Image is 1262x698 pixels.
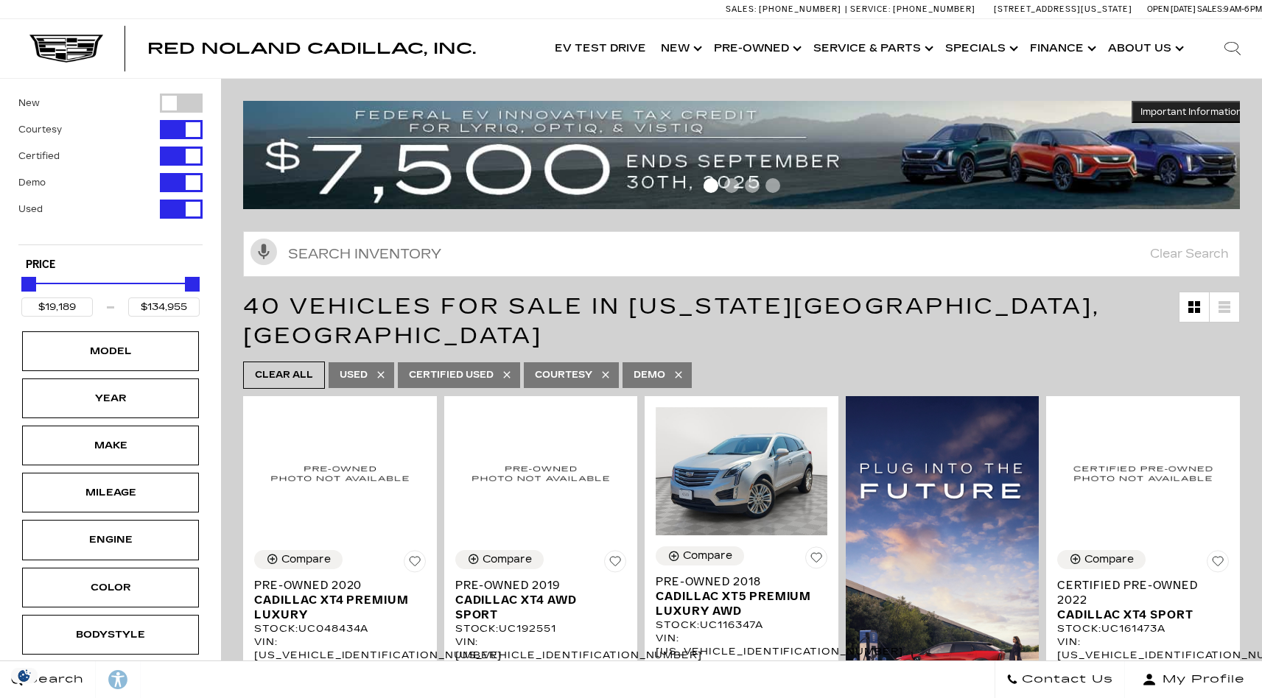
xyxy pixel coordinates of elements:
[845,5,979,13] a: Service: [PHONE_NUMBER]
[21,277,36,292] div: Minimum Price
[254,550,343,569] button: Compare Vehicle
[22,568,199,607] div: ColorColor
[281,553,331,566] div: Compare
[806,19,938,78] a: Service & Parts
[250,239,277,265] svg: Click to toggle on voice search
[18,122,62,137] label: Courtesy
[254,578,415,593] span: Pre-Owned 2020
[1224,4,1262,14] span: 9 AM-6 PM
[455,635,627,662] div: VIN: [US_VEHICLE_IDENTIFICATION_NUMBER]
[604,550,626,578] button: Save Vehicle
[1140,106,1242,118] span: Important Information
[455,578,616,593] span: Pre-Owned 2019
[683,549,732,563] div: Compare
[656,589,816,618] span: Cadillac XT5 Premium Luxury AWD
[726,5,845,13] a: Sales: [PHONE_NUMBER]
[1132,101,1251,123] button: Important Information
[26,258,195,272] h5: Price
[18,96,40,110] label: New
[7,668,41,683] section: Click to Open Cookie Consent Modal
[656,618,827,632] div: Stock : UC116347A
[74,437,147,454] div: Make
[147,41,476,56] a: Red Noland Cadillac, Inc.
[535,366,592,384] span: Courtesy
[653,19,707,78] a: New
[1057,607,1218,622] span: Cadillac XT4 Sport
[147,40,476,57] span: Red Noland Cadillac, Inc.
[704,178,718,193] span: Go to slide 1
[409,366,494,384] span: Certified Used
[759,4,841,14] span: [PHONE_NUMBER]
[1147,4,1196,14] span: Open [DATE]
[254,635,426,662] div: VIN: [US_VEHICLE_IDENTIFICATION_NUMBER]
[805,546,827,574] button: Save Vehicle
[547,19,653,78] a: EV Test Drive
[1125,661,1262,698] button: Open user profile menu
[656,574,816,589] span: Pre-Owned 2018
[185,277,200,292] div: Maximum Price
[1207,550,1229,578] button: Save Vehicle
[724,178,739,193] span: Go to slide 2
[893,4,975,14] span: [PHONE_NUMBER]
[74,627,147,643] div: Bodystyle
[765,178,780,193] span: Go to slide 4
[18,202,43,216] label: Used
[1157,669,1245,690] span: My Profile
[74,343,147,359] div: Model
[726,4,757,14] span: Sales:
[1018,669,1113,690] span: Contact Us
[22,473,199,512] div: MileageMileage
[1057,578,1218,607] span: Certified Pre-Owned 2022
[22,615,199,655] div: BodystyleBodystyle
[656,407,827,535] img: 2018 Cadillac XT5 Premium Luxury AWD
[1057,578,1229,622] a: Certified Pre-Owned 2022Cadillac XT4 Sport
[254,578,426,622] a: Pre-Owned 2020Cadillac XT4 Premium Luxury
[74,390,147,406] div: Year
[634,366,665,384] span: Demo
[707,19,806,78] a: Pre-Owned
[74,484,147,501] div: Mileage
[21,297,93,317] input: Minimum
[7,668,41,683] img: Opt-Out Icon
[21,272,200,317] div: Price
[1084,553,1134,566] div: Compare
[455,407,627,539] img: 2019 Cadillac XT4 AWD Sport
[455,622,627,635] div: Stock : UC192551
[656,546,744,565] button: Compare Vehicle
[22,378,199,418] div: YearYear
[455,593,616,622] span: Cadillac XT4 AWD Sport
[243,101,1251,209] img: vrp-tax-ending-august-version
[455,578,627,622] a: Pre-Owned 2019Cadillac XT4 AWD Sport
[994,4,1132,14] a: [STREET_ADDRESS][US_STATE]
[254,407,426,539] img: 2020 Cadillac XT4 Premium Luxury
[850,4,891,14] span: Service:
[656,632,827,658] div: VIN: [US_VEHICLE_IDENTIFICATION_NUMBER]
[1057,622,1229,635] div: Stock : UC161473A
[745,178,760,193] span: Go to slide 3
[455,550,544,569] button: Compare Vehicle
[18,175,46,190] label: Demo
[254,622,426,635] div: Stock : UC048434A
[995,661,1125,698] a: Contact Us
[22,520,199,560] div: EngineEngine
[254,593,415,622] span: Cadillac XT4 Premium Luxury
[483,553,532,566] div: Compare
[243,231,1240,277] input: Search Inventory
[1023,19,1101,78] a: Finance
[74,532,147,548] div: Engine
[29,35,103,63] img: Cadillac Dark Logo with Cadillac White Text
[22,426,199,465] div: MakeMake
[1101,19,1188,78] a: About Us
[1057,550,1146,569] button: Compare Vehicle
[23,669,84,690] span: Search
[340,366,368,384] span: Used
[22,331,199,371] div: ModelModel
[1057,635,1229,662] div: VIN: [US_VEHICLE_IDENTIFICATION_NUMBER]
[1197,4,1224,14] span: Sales:
[1057,407,1229,539] img: 2022 Cadillac XT4 Sport
[255,366,313,384] span: Clear All
[243,293,1100,349] span: 40 Vehicles for Sale in [US_STATE][GEOGRAPHIC_DATA], [GEOGRAPHIC_DATA]
[74,579,147,596] div: Color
